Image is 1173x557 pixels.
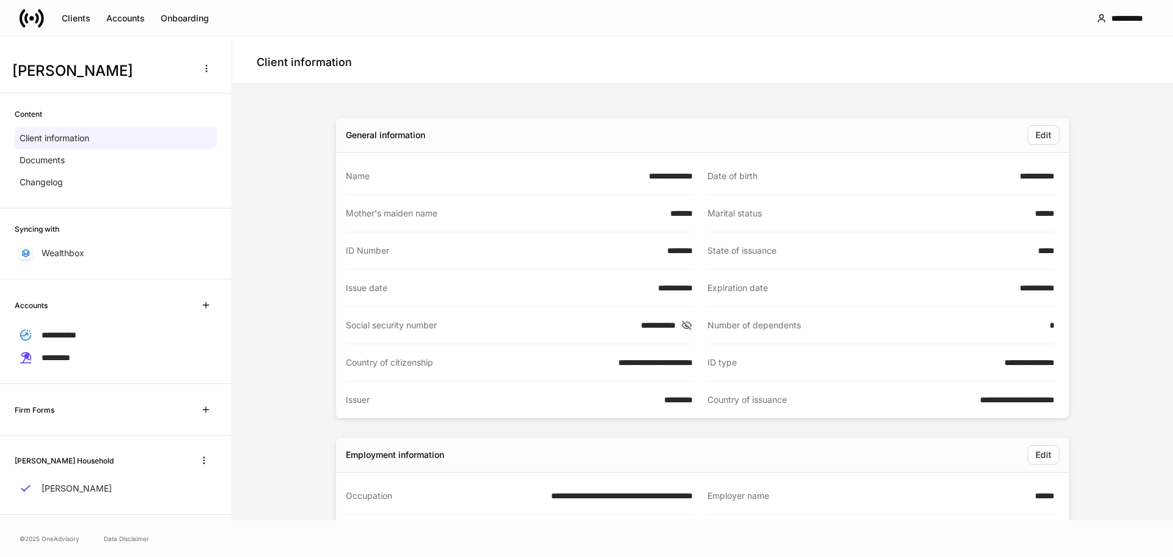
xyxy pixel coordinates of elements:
[15,242,217,264] a: Wealthbox
[346,356,611,369] div: Country of citizenship
[98,9,153,28] button: Accounts
[346,245,660,257] div: ID Number
[707,394,973,406] div: Country of issuance
[42,482,112,495] p: [PERSON_NAME]
[106,14,145,23] div: Accounts
[707,490,1028,502] div: Employer name
[346,394,657,406] div: Issuer
[1028,125,1059,145] button: Edit
[15,404,54,416] h6: Firm Forms
[346,449,444,461] div: Employment information
[20,176,63,188] p: Changelog
[346,282,651,294] div: Issue date
[1028,445,1059,465] button: Edit
[1036,451,1051,459] div: Edit
[104,534,149,544] a: Data Disclaimer
[707,356,997,369] div: ID type
[42,247,84,259] p: Wealthbox
[153,9,217,28] button: Onboarding
[15,127,217,149] a: Client information
[161,14,209,23] div: Onboarding
[1036,131,1051,139] div: Edit
[15,223,59,235] h6: Syncing with
[15,455,114,467] h6: [PERSON_NAME] Household
[20,534,79,544] span: © 2025 OneAdvisory
[346,170,641,182] div: Name
[15,478,217,500] a: [PERSON_NAME]
[346,207,663,219] div: Mother's maiden name
[346,319,634,331] div: Social security number
[20,154,65,166] p: Documents
[707,170,1012,182] div: Date of birth
[62,14,90,23] div: Clients
[20,132,89,144] p: Client information
[257,55,352,70] h4: Client information
[15,171,217,193] a: Changelog
[15,108,42,120] h6: Content
[707,282,1012,294] div: Expiration date
[346,490,544,502] div: Occupation
[346,129,425,141] div: General information
[54,9,98,28] button: Clients
[15,149,217,171] a: Documents
[707,207,1028,219] div: Marital status
[707,319,1042,331] div: Number of dependents
[12,61,189,81] h3: [PERSON_NAME]
[15,300,48,311] h6: Accounts
[707,245,1031,257] div: State of issuance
